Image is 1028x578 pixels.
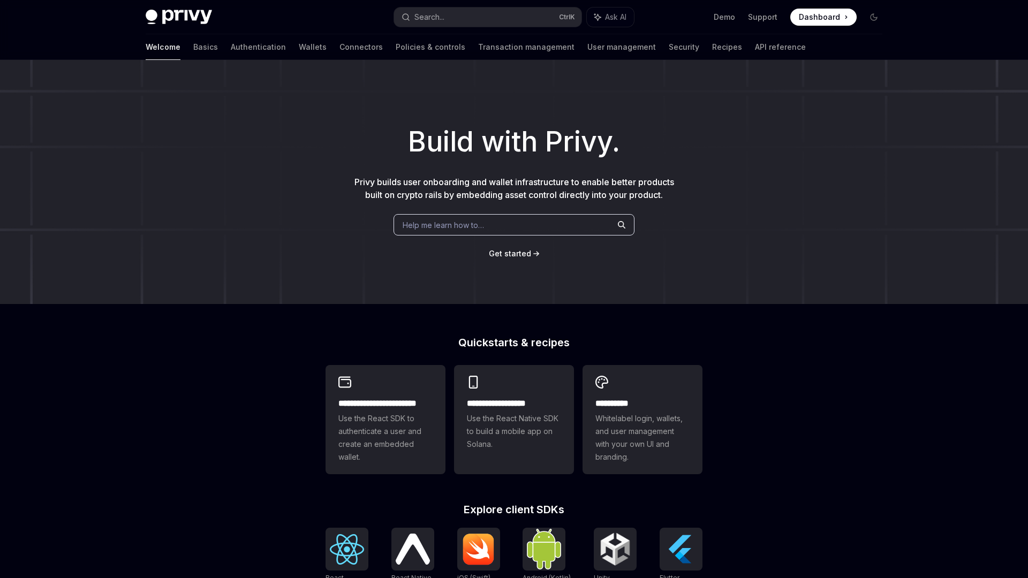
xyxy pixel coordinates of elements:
[489,248,531,259] a: Get started
[326,337,702,348] h2: Quickstarts & recipes
[587,34,656,60] a: User management
[669,34,699,60] a: Security
[583,365,702,474] a: **** *****Whitelabel login, wallets, and user management with your own UI and branding.
[865,9,882,26] button: Toggle dark mode
[799,12,840,22] span: Dashboard
[354,177,674,200] span: Privy builds user onboarding and wallet infrastructure to enable better products built on crypto ...
[396,534,430,564] img: React Native
[712,34,742,60] a: Recipes
[748,12,777,22] a: Support
[299,34,327,60] a: Wallets
[790,9,857,26] a: Dashboard
[527,529,561,569] img: Android (Kotlin)
[598,532,632,566] img: Unity
[146,10,212,25] img: dark logo
[714,12,735,22] a: Demo
[330,534,364,565] img: React
[338,412,433,463] span: Use the React SDK to authenticate a user and create an embedded wallet.
[403,219,484,231] span: Help me learn how to…
[467,412,561,451] span: Use the React Native SDK to build a mobile app on Solana.
[605,12,626,22] span: Ask AI
[462,533,496,565] img: iOS (Swift)
[489,249,531,258] span: Get started
[339,34,383,60] a: Connectors
[146,34,180,60] a: Welcome
[326,504,702,515] h2: Explore client SDKs
[755,34,806,60] a: API reference
[394,7,581,27] button: Search...CtrlK
[664,532,698,566] img: Flutter
[193,34,218,60] a: Basics
[478,34,575,60] a: Transaction management
[559,13,575,21] span: Ctrl K
[396,34,465,60] a: Policies & controls
[17,121,1011,163] h1: Build with Privy.
[454,365,574,474] a: **** **** **** ***Use the React Native SDK to build a mobile app on Solana.
[231,34,286,60] a: Authentication
[414,11,444,24] div: Search...
[595,412,690,463] span: Whitelabel login, wallets, and user management with your own UI and branding.
[587,7,634,27] button: Ask AI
